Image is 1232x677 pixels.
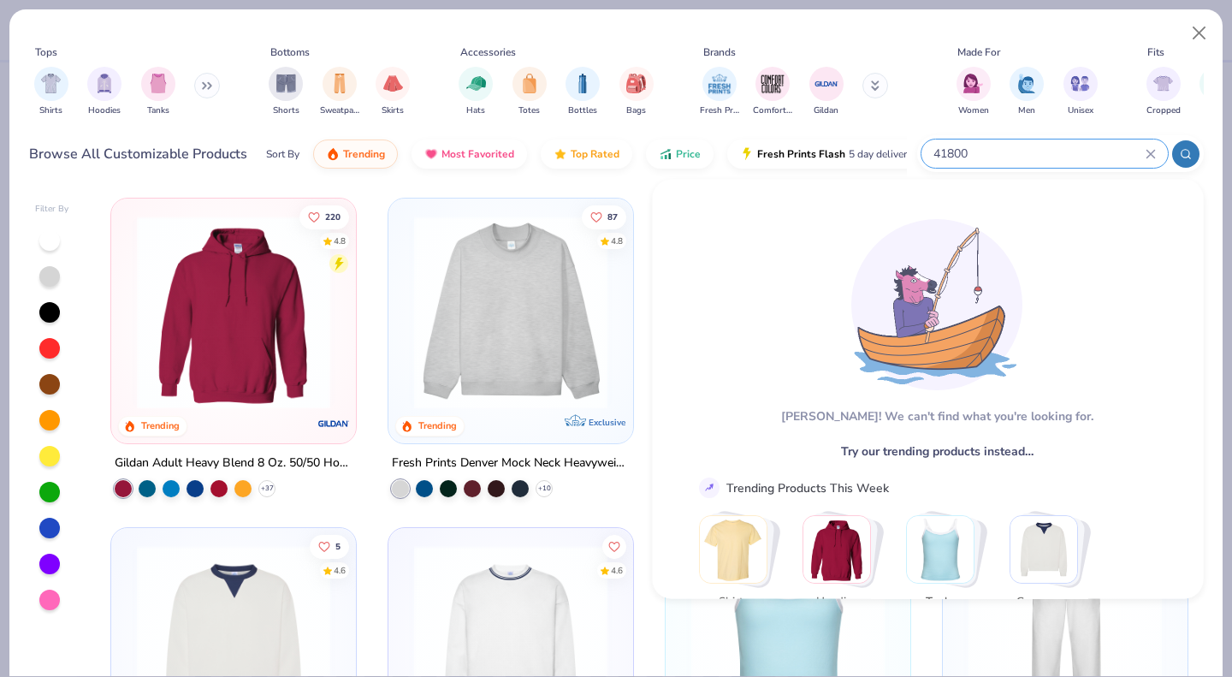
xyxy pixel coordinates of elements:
[814,71,839,97] img: Gildan Image
[808,593,864,610] span: Hoodies
[424,147,438,161] img: most_fav.gif
[700,516,767,583] img: Shirts
[269,67,303,117] button: filter button
[607,212,618,221] span: 87
[406,216,616,409] img: f5d85501-0dbb-4ee4-b115-c08fa3845d83
[326,147,340,161] img: trending.gif
[266,146,299,162] div: Sort By
[602,534,626,558] button: Like
[809,67,844,117] button: filter button
[700,104,739,117] span: Fresh Prints
[141,67,175,117] div: filter for Tanks
[727,140,925,169] button: Fresh Prints Flash5 day delivery
[1018,104,1035,117] span: Men
[512,67,547,117] button: filter button
[626,74,645,93] img: Bags Image
[932,144,1146,163] input: Try "T-Shirt"
[707,71,732,97] img: Fresh Prints Image
[141,67,175,117] button: filter button
[760,71,785,97] img: Comfort Colors Image
[87,67,121,117] div: filter for Hoodies
[1010,515,1088,617] button: Stack Card Button Crewnecks
[335,235,346,247] div: 4.8
[1146,67,1181,117] button: filter button
[554,147,567,161] img: TopRated.gif
[376,67,410,117] div: filter for Skirts
[757,147,845,161] span: Fresh Prints Flash
[840,442,1033,460] span: Try our trending products instead…
[780,407,1093,425] div: [PERSON_NAME]! We can't find what you're looking for.
[963,74,983,93] img: Women Image
[538,484,551,494] span: + 10
[753,104,792,117] span: Comfort Colors
[912,593,968,610] span: Tanks
[95,74,114,93] img: Hoodies Image
[907,516,974,583] img: Tanks
[611,235,623,247] div: 4.8
[582,205,626,229] button: Like
[35,203,69,216] div: Filter By
[412,140,527,169] button: Most Favorited
[699,515,778,617] button: Stack Card Button Shirts
[520,74,539,93] img: Totes Image
[849,145,912,164] span: 5 day delivery
[740,147,754,161] img: flash.gif
[1010,516,1077,583] img: Crewnecks
[1183,17,1216,50] button: Close
[753,67,792,117] button: filter button
[320,104,359,117] span: Sweatpants
[317,407,351,441] img: Gildan logo
[809,67,844,117] div: filter for Gildan
[616,216,826,409] img: a90f7c54-8796-4cb2-9d6e-4e9644cfe0fe
[566,67,600,117] div: filter for Bottles
[336,542,341,550] span: 5
[273,104,299,117] span: Shorts
[466,74,486,93] img: Hats Image
[726,478,889,496] div: Trending Products This Week
[29,144,247,164] div: Browse All Customizable Products
[270,45,310,60] div: Bottoms
[313,140,398,169] button: Trending
[571,147,619,161] span: Top Rated
[573,74,592,93] img: Bottles Image
[376,67,410,117] button: filter button
[39,104,62,117] span: Shirts
[87,67,121,117] button: filter button
[460,45,516,60] div: Accessories
[619,67,654,117] button: filter button
[703,45,736,60] div: Brands
[589,417,625,428] span: Exclusive
[541,140,632,169] button: Top Rated
[300,205,350,229] button: Like
[568,104,597,117] span: Bottles
[803,515,881,617] button: Stack Card Button Hoodies
[149,74,168,93] img: Tanks Image
[700,67,739,117] button: filter button
[147,104,169,117] span: Tanks
[330,74,349,93] img: Sweatpants Image
[466,104,485,117] span: Hats
[459,67,493,117] button: filter button
[326,212,341,221] span: 220
[611,564,623,577] div: 4.6
[851,219,1022,390] img: Loading...
[512,67,547,117] div: filter for Totes
[311,534,350,558] button: Like
[34,67,68,117] button: filter button
[1017,74,1036,93] img: Men Image
[1146,67,1181,117] div: filter for Cropped
[957,67,991,117] button: filter button
[814,104,838,117] span: Gildan
[1147,45,1164,60] div: Fits
[115,453,352,474] div: Gildan Adult Heavy Blend 8 Oz. 50/50 Hooded Sweatshirt
[705,593,761,610] span: Shirts
[335,564,346,577] div: 4.6
[343,147,385,161] span: Trending
[566,67,600,117] button: filter button
[269,67,303,117] div: filter for Shorts
[619,67,654,117] div: filter for Bags
[1010,67,1044,117] button: filter button
[441,147,514,161] span: Most Favorited
[957,67,991,117] div: filter for Women
[1016,593,1071,610] span: Crewnecks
